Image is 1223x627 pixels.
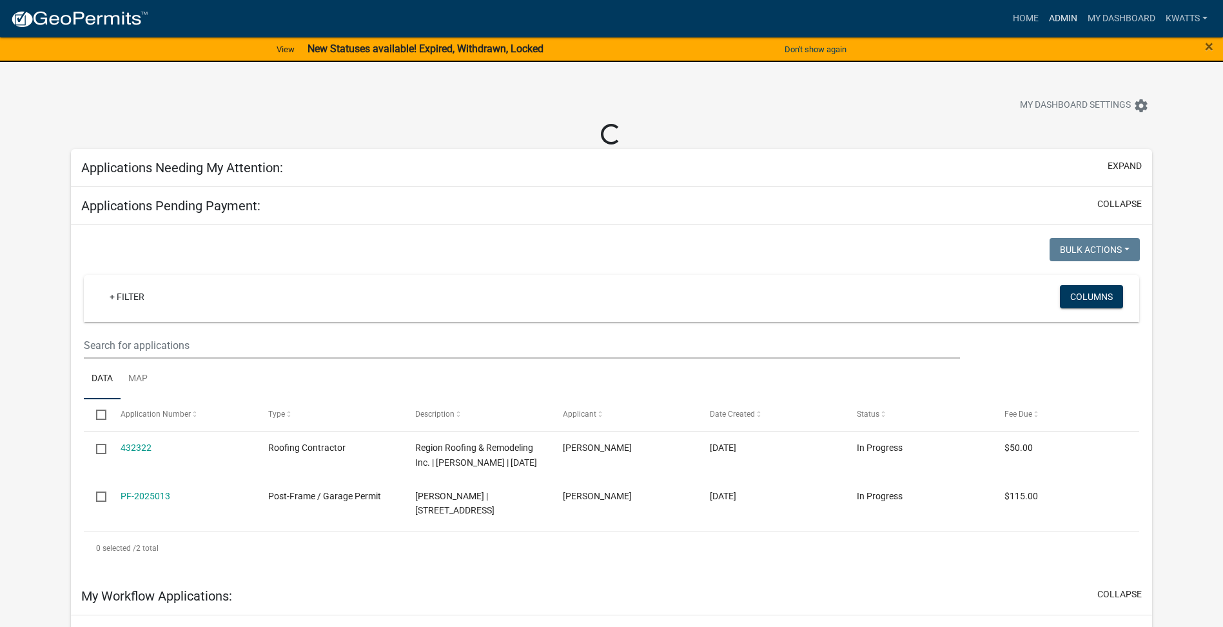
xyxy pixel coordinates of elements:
[1010,93,1159,118] button: My Dashboard Settingssettings
[415,491,494,516] span: Wallen, Glenn | 3191 W 950 N, Lake Village
[71,225,1152,577] div: collapse
[710,491,736,501] span: 03/29/2025
[84,532,1139,564] div: 2 total
[121,443,152,453] a: 432322
[550,399,697,430] datatable-header-cell: Applicant
[81,160,283,175] h5: Applications Needing My Attention:
[1205,37,1213,55] span: ×
[1008,6,1044,31] a: Home
[1020,98,1131,114] span: My Dashboard Settings
[308,43,543,55] strong: New Statuses available! Expired, Withdrawn, Locked
[1108,159,1142,173] button: expand
[84,332,960,359] input: Search for applications
[1050,238,1140,261] button: Bulk Actions
[415,410,455,419] span: Description
[121,359,155,400] a: Map
[121,491,170,501] a: PF-2025013
[1004,491,1038,501] span: $115.00
[710,410,755,419] span: Date Created
[84,399,108,430] datatable-header-cell: Select
[96,544,136,553] span: 0 selected /
[779,39,852,60] button: Don't show again
[698,399,845,430] datatable-header-cell: Date Created
[857,443,903,453] span: In Progress
[845,399,992,430] datatable-header-cell: Status
[1044,6,1082,31] a: Admin
[1004,410,1032,419] span: Fee Due
[1205,39,1213,54] button: Close
[563,410,596,419] span: Applicant
[1097,197,1142,211] button: collapse
[403,399,550,430] datatable-header-cell: Description
[1160,6,1213,31] a: Kwatts
[268,410,285,419] span: Type
[1097,588,1142,601] button: collapse
[81,588,232,604] h5: My Workflow Applications:
[268,491,381,501] span: Post-Frame / Garage Permit
[271,39,300,60] a: View
[108,399,255,430] datatable-header-cell: Application Number
[992,399,1139,430] datatable-header-cell: Fee Due
[1082,6,1160,31] a: My Dashboard
[415,443,537,468] span: Region Roofing & Remodeling Inc. | James Kuntz | 12/31/2025
[84,359,121,400] a: Data
[857,491,903,501] span: In Progress
[563,491,632,501] span: Glenn
[256,399,403,430] datatable-header-cell: Type
[563,443,632,453] span: James Kuntz
[121,410,191,419] span: Application Number
[857,410,879,419] span: Status
[1060,285,1123,308] button: Columns
[1004,443,1033,453] span: $50.00
[99,285,155,308] a: + Filter
[81,198,260,214] h5: Applications Pending Payment:
[1133,98,1149,114] i: settings
[710,443,736,453] span: 06/06/2025
[268,443,346,453] span: Roofing Contractor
